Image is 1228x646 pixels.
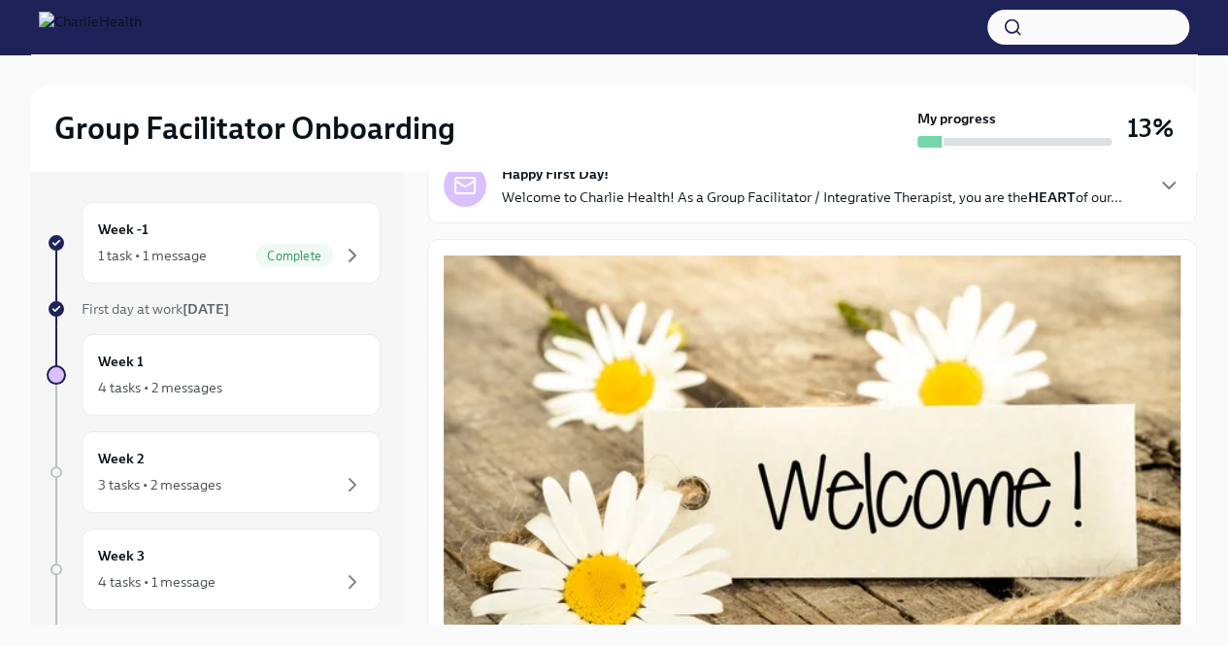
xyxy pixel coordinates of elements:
a: Week -11 task • 1 messageComplete [47,202,381,284]
h3: 13% [1127,111,1174,146]
a: First day at work[DATE] [47,299,381,319]
div: 4 tasks • 1 message [98,572,216,592]
strong: [DATE] [183,300,229,318]
div: 1 task • 1 message [98,246,207,265]
h6: Week 3 [98,545,145,566]
p: Welcome to Charlie Health! As a Group Facilitator / Integrative Therapist, you are the of our... [502,187,1122,207]
a: Week 23 tasks • 2 messages [47,431,381,513]
span: Complete [255,249,333,263]
div: 3 tasks • 2 messages [98,475,221,494]
h6: Week 1 [98,351,144,372]
h2: Group Facilitator Onboarding [54,109,455,148]
strong: My progress [917,109,996,128]
strong: Happy First Day! [502,164,609,184]
a: Week 34 tasks • 1 message [47,528,381,610]
h6: Week 2 [98,448,145,469]
span: First day at work [82,300,229,318]
div: 4 tasks • 2 messages [98,378,222,397]
strong: HEART [1028,188,1076,206]
h6: Week -1 [98,219,149,240]
img: CharlieHealth [39,12,142,43]
a: Week 14 tasks • 2 messages [47,334,381,416]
